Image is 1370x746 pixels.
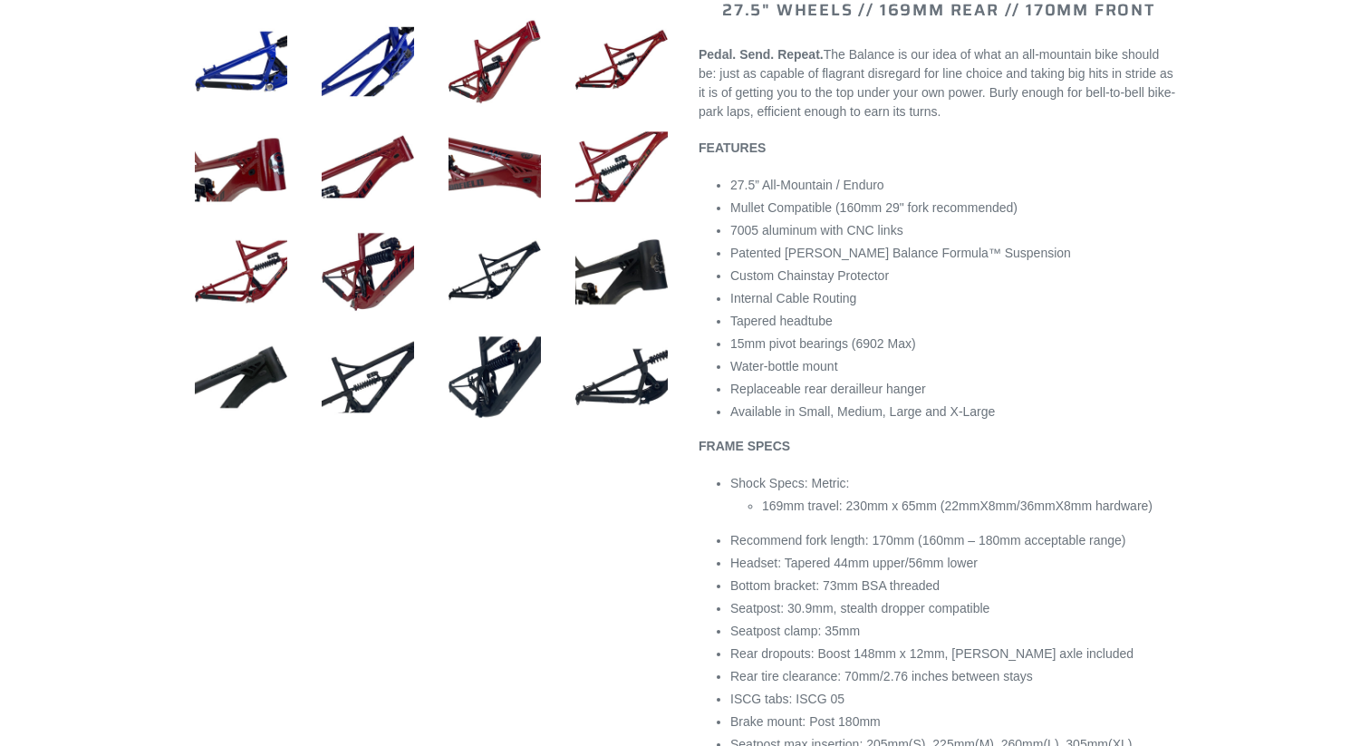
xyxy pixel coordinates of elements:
span: Replaceable rear derailleur hanger [730,382,926,396]
span: 169mm travel: 230mm x 65mm (22mmX8mm/36mmX8mm hardware) [762,499,1153,513]
img: Load image into Gallery viewer, BALANCE - Frameset [445,222,545,322]
span: Rear dropouts: Boost 148mm x 12mm, [PERSON_NAME] axle included [730,646,1134,661]
img: Load image into Gallery viewer, BALANCE - Frameset [191,12,291,111]
span: Custom Chainstay Protector [730,268,889,283]
span: Recommend fork length: 170mm (160mm – 180mm acceptable range) [730,533,1126,547]
span: Seatpost: 30.9mm, stealth dropper compatible [730,601,989,615]
img: Load image into Gallery viewer, BALANCE - Frameset [191,222,291,322]
img: Load image into Gallery viewer, BALANCE - Frameset [318,222,418,322]
img: Load image into Gallery viewer, BALANCE - Frameset [318,327,418,427]
img: Load image into Gallery viewer, BALANCE - Frameset [445,327,545,427]
span: 7005 aluminum with CNC links [730,223,903,237]
span: Headset: Tapered 44mm upper/56mm lower [730,556,978,570]
b: FRAME SPECS [699,439,790,453]
img: Load image into Gallery viewer, BALANCE - Frameset [318,117,418,217]
span: Rear tire clearance: 70mm/2.76 inches between stays [730,669,1033,683]
span: Internal Cable Routing [730,291,856,305]
img: Load image into Gallery viewer, BALANCE - Frameset [572,327,671,427]
span: Bottom bracket: 73mm BSA threaded [730,578,940,593]
span: 27.5” All-Mountain / Enduro [730,178,884,192]
img: Load image into Gallery viewer, BALANCE - Frameset [191,327,291,427]
img: Load image into Gallery viewer, BALANCE - Frameset [572,12,671,111]
p: The Balance is our idea of what an all-mountain bike should be: just as capable of flagrant disre... [699,45,1179,121]
b: Pedal. Send. Repeat. [699,47,824,62]
span: 15mm pivot bearings (6902 Max) [730,336,916,351]
img: Load image into Gallery viewer, BALANCE - Frameset [191,117,291,217]
li: Available in Small, Medium, Large and X-Large [730,402,1179,421]
b: FEATURES [699,140,766,155]
span: Water-bottle mount [730,359,838,373]
span: Brake mount: Post 180mm [730,714,881,729]
img: Load image into Gallery viewer, BALANCE - Frameset [318,12,418,111]
li: Tapered headtube [730,312,1179,331]
span: Mullet Compatible (160mm 29" fork recommended) [730,200,1018,215]
img: Load image into Gallery viewer, BALANCE - Frameset [445,12,545,111]
span: Seatpost clamp: 35mm [730,624,860,638]
img: Load image into Gallery viewer, BALANCE - Frameset [572,117,671,217]
span: Shock Specs: Metric: [730,476,850,490]
img: Load image into Gallery viewer, BALANCE - Frameset [445,117,545,217]
img: Load image into Gallery viewer, BALANCE - Frameset [572,222,671,322]
span: ISCG tabs: ISCG 05 [730,692,844,706]
span: Patented [PERSON_NAME] Balance Formula™ Suspension [730,246,1071,260]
